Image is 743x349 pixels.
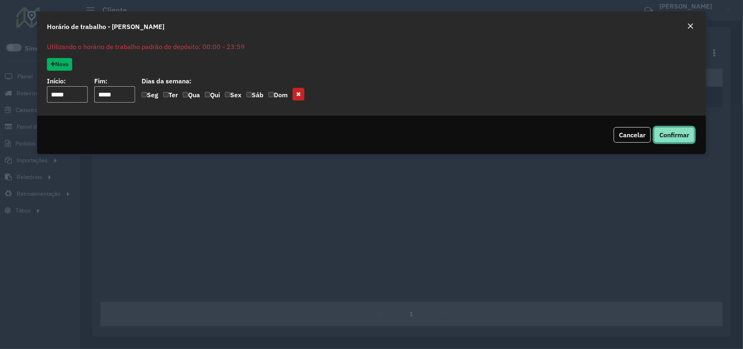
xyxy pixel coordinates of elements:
[47,76,66,86] label: Início:
[687,23,694,29] em: Fechar
[142,76,191,86] label: Dias da semana:
[205,92,210,97] input: Qui
[654,127,694,143] button: Confirmar
[163,92,169,97] input: Ter
[225,90,242,103] label: Sex
[619,131,645,139] span: Cancelar
[183,90,200,103] label: Qua
[246,92,252,97] input: Sáb
[685,21,696,32] button: Close
[142,90,158,103] label: Seg
[47,42,696,51] p: Utilizando o horário de trabalho padrão do depósito: 00:00 - 23:59
[268,90,288,103] label: Dom
[163,90,178,103] label: Ter
[614,127,651,143] button: Cancelar
[94,76,107,86] label: Fim:
[205,90,220,103] label: Qui
[659,131,689,139] span: Confirmar
[183,92,188,97] input: Qua
[225,92,230,97] input: Sex
[142,92,147,97] input: Seg
[47,58,72,71] button: Novo
[47,22,164,31] h4: Horário de trabalho - [PERSON_NAME]
[246,90,264,103] label: Sáb
[268,92,274,97] input: Dom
